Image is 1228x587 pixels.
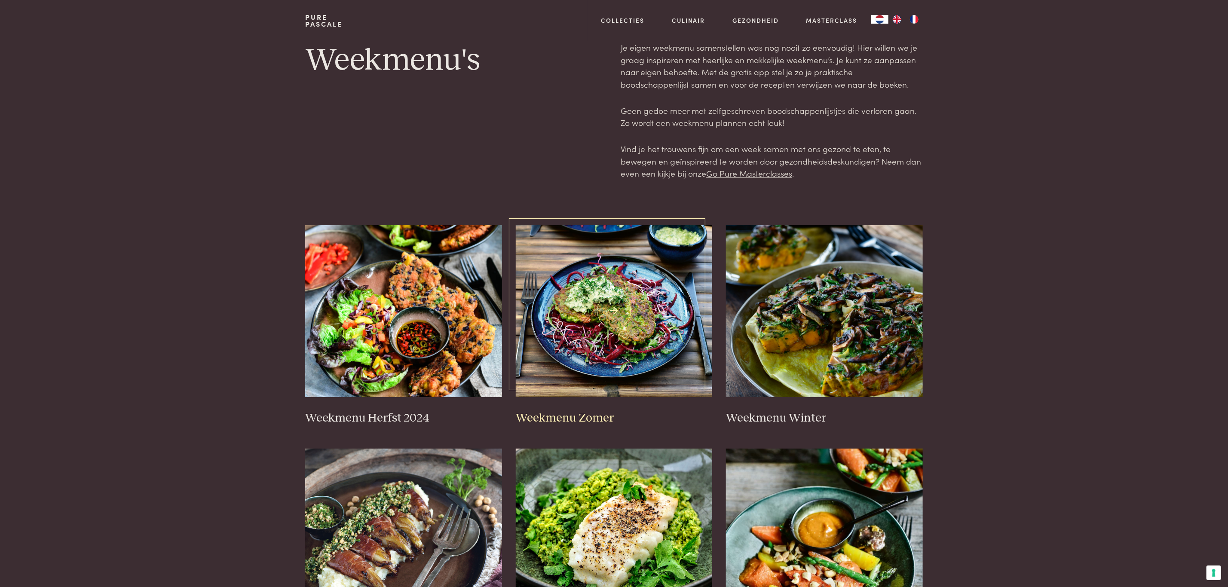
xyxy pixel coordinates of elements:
[726,225,923,425] a: Weekmenu Winter Weekmenu Winter
[516,411,713,426] h3: Weekmenu Zomer
[516,225,713,425] a: Weekmenu Zomer Weekmenu Zomer
[305,225,502,425] a: Weekmenu Herfst 2024 Weekmenu Herfst 2024
[305,41,607,80] h1: Weekmenu's
[871,15,888,24] a: NL
[888,15,923,24] ul: Language list
[888,15,906,24] a: EN
[726,411,923,426] h3: Weekmenu Winter
[601,16,645,25] a: Collecties
[305,411,502,426] h3: Weekmenu Herfst 2024
[726,225,923,397] img: Weekmenu Winter
[871,15,923,24] aside: Language selected: Nederlands
[806,16,857,25] a: Masterclass
[621,143,922,180] p: Vind je het trouwens fijn om een week samen met ons gezond te eten, te bewegen en geïnspireerd te...
[706,167,792,179] a: Go Pure Masterclasses
[621,41,922,91] p: Je eigen weekmenu samenstellen was nog nooit zo eenvoudig! Hier willen we je graag inspireren met...
[732,16,779,25] a: Gezondheid
[672,16,705,25] a: Culinair
[305,14,343,28] a: PurePascale
[305,225,502,397] img: Weekmenu Herfst 2024
[621,104,922,129] p: Geen gedoe meer met zelfgeschreven boodschappenlijstjes die verloren gaan. Zo wordt een weekmenu ...
[906,15,923,24] a: FR
[871,15,888,24] div: Language
[516,225,713,397] img: Weekmenu Zomer
[1207,566,1221,580] button: Uw voorkeuren voor toestemming voor trackingtechnologieën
